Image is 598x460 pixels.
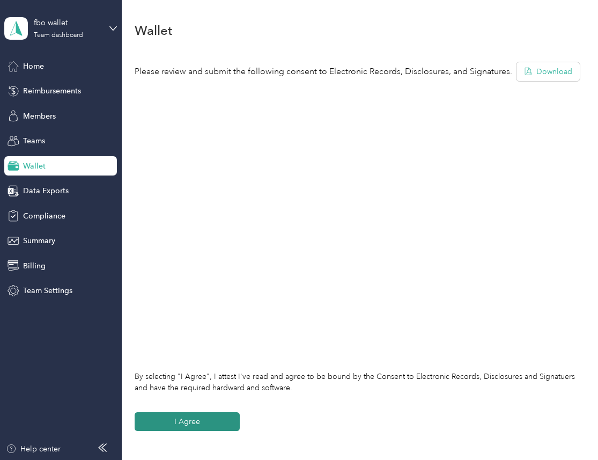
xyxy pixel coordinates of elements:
iframe: Everlance-gr Chat Button Frame [538,400,598,460]
span: Billing [23,260,46,272]
button: Help center [6,443,61,455]
span: Members [23,111,56,122]
span: Team Settings [23,285,72,296]
span: Reimbursements [23,85,81,97]
span: Home [23,61,44,72]
div: Team dashboard [34,32,83,39]
span: Please review and submit the following consent to Electronic Records, Disclosures, and Signatures. [135,65,512,78]
iframe: Everlance - Electronic Records, Disclosures and Signatures [135,90,579,352]
button: Download [516,62,580,81]
div: By selecting "I Agree", I attest I've read and agree to be bound by the Consent to Electronic Rec... [135,371,579,393]
div: fbo wallet [34,17,101,28]
span: Wallet [23,160,46,172]
span: Data Exports [23,185,69,196]
span: Summary [23,235,55,246]
button: I Agree [135,412,240,431]
span: Teams [23,135,45,147]
span: Compliance [23,210,65,222]
h1: Wallet [135,25,172,36]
